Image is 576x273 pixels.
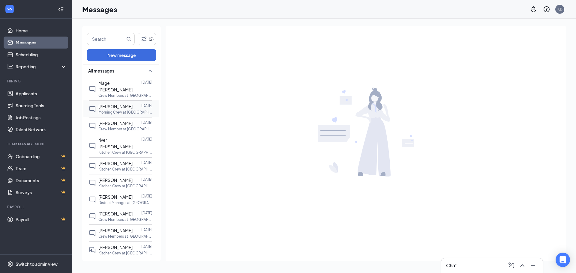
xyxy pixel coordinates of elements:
[89,179,96,186] svg: ChatInactive
[89,122,96,129] svg: ChatInactive
[141,160,152,165] p: [DATE]
[141,80,152,85] p: [DATE]
[16,49,67,61] a: Scheduling
[89,85,96,93] svg: ChatInactive
[82,4,117,14] h1: Messages
[556,253,570,267] div: Open Intercom Messenger
[98,177,133,183] span: [PERSON_NAME]
[98,110,152,115] p: Morning Crew at [GEOGRAPHIC_DATA][PERSON_NAME]
[58,6,64,12] svg: Collapse
[98,104,133,109] span: [PERSON_NAME]
[98,211,133,216] span: [PERSON_NAME]
[98,234,152,239] p: Crew Members at [GEOGRAPHIC_DATA]
[89,246,96,254] svg: DoubleChat
[7,261,13,267] svg: Settings
[98,137,133,149] span: river [PERSON_NAME]
[16,213,67,225] a: PayrollCrown
[7,79,66,84] div: Hiring
[88,68,114,74] span: All messages
[140,35,148,43] svg: Filter
[519,262,526,269] svg: ChevronUp
[89,142,96,150] svg: ChatInactive
[98,167,152,172] p: Kitchen Crew at [GEOGRAPHIC_DATA][PERSON_NAME]
[98,183,152,188] p: Kitchen Crew at [GEOGRAPHIC_DATA][PERSON_NAME]
[89,230,96,237] svg: ChatInactive
[98,200,152,205] p: District Manager at [GEOGRAPHIC_DATA][PERSON_NAME]
[7,141,66,147] div: Team Management
[16,88,67,99] a: Applicants
[543,6,550,13] svg: QuestionInfo
[126,37,131,41] svg: MagnifyingGlass
[16,37,67,49] a: Messages
[98,93,152,98] p: Crew Members at [GEOGRAPHIC_DATA]
[16,64,67,70] div: Reporting
[138,33,156,45] button: Filter (2)
[16,174,67,186] a: DocumentsCrown
[141,177,152,182] p: [DATE]
[7,6,13,12] svg: WorkstreamLogo
[141,120,152,125] p: [DATE]
[528,261,538,270] button: Minimize
[141,210,152,215] p: [DATE]
[141,103,152,108] p: [DATE]
[87,33,125,45] input: Search
[446,262,457,269] h3: Chat
[16,261,58,267] div: Switch to admin view
[557,7,562,12] div: KD
[16,162,67,174] a: TeamCrown
[507,261,516,270] button: ComposeMessage
[16,186,67,198] a: SurveysCrown
[98,150,152,155] p: Kitchen Crew at [GEOGRAPHIC_DATA][PERSON_NAME]
[89,105,96,113] svg: ChatInactive
[16,111,67,123] a: Job Postings
[147,67,154,74] svg: SmallChevronUp
[16,25,67,37] a: Home
[141,194,152,199] p: [DATE]
[98,228,133,233] span: [PERSON_NAME]
[98,245,133,250] span: [PERSON_NAME]
[98,161,133,166] span: [PERSON_NAME]
[141,227,152,232] p: [DATE]
[508,262,515,269] svg: ComposeMessage
[98,217,152,222] p: Crew Members at [GEOGRAPHIC_DATA]
[16,123,67,135] a: Talent Network
[7,204,66,209] div: Payroll
[141,261,152,266] p: [DATE]
[98,120,133,126] span: [PERSON_NAME]
[529,262,537,269] svg: Minimize
[89,162,96,170] svg: ChatInactive
[89,213,96,220] svg: ChatInactive
[517,261,527,270] button: ChevronUp
[98,80,133,92] span: Mage [PERSON_NAME]
[98,126,152,132] p: Crew Member at [GEOGRAPHIC_DATA][PERSON_NAME]
[141,244,152,249] p: [DATE]
[530,6,537,13] svg: Notifications
[16,99,67,111] a: Sourcing Tools
[98,194,133,200] span: [PERSON_NAME]
[87,49,156,61] button: New message
[141,137,152,142] p: [DATE]
[89,196,96,203] svg: ChatInactive
[98,251,152,256] p: Kitchen Crew at [GEOGRAPHIC_DATA][PERSON_NAME]
[7,64,13,70] svg: Analysis
[16,150,67,162] a: OnboardingCrown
